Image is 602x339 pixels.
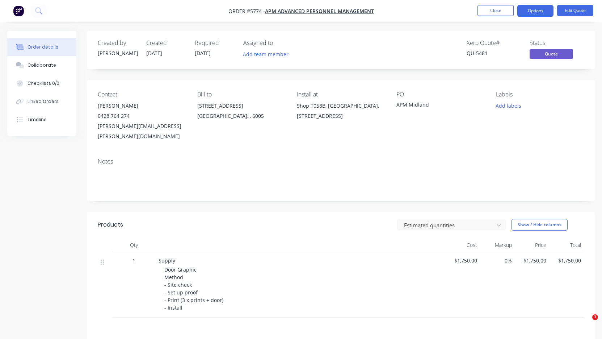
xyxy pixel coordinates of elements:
[7,74,76,92] button: Checklists 0/0
[7,92,76,111] button: Linked Orders
[552,257,581,264] span: $1,750.00
[195,40,235,46] div: Required
[239,49,292,59] button: Add team member
[480,238,515,252] div: Markup
[297,101,385,121] div: Shop T058B, [GEOGRAPHIC_DATA], [STREET_ADDRESS]
[146,50,162,57] span: [DATE]
[577,314,595,332] iframe: Intercom live chat
[164,266,223,311] span: Door Graphic Method - Site check - Set up proof - Print (3 x prints + door) - Install
[265,8,374,15] a: APM Advanced Personnel Management
[98,101,186,111] div: [PERSON_NAME]
[159,257,175,264] span: Supply
[98,101,186,141] div: [PERSON_NAME]0428 764 274[PERSON_NAME][EMAIL_ADDRESS][PERSON_NAME][DOMAIN_NAME]
[197,101,285,111] div: [STREET_ADDRESS]
[512,219,568,231] button: Show / Hide columns
[518,257,547,264] span: $1,750.00
[515,238,550,252] div: Price
[592,314,598,320] span: 1
[132,257,135,264] span: 1
[228,8,265,15] span: Order #5774 -
[98,91,186,98] div: Contact
[197,91,285,98] div: Bill to
[98,121,186,141] div: [PERSON_NAME][EMAIL_ADDRESS][PERSON_NAME][DOMAIN_NAME]
[477,5,514,16] button: Close
[28,62,56,69] div: Collaborate
[98,111,186,121] div: 0428 764 274
[197,101,285,124] div: [STREET_ADDRESS][GEOGRAPHIC_DATA], , 6005
[496,91,584,98] div: Labels
[13,5,24,16] img: Factory
[483,257,512,264] span: 0%
[530,40,584,46] div: Status
[396,91,484,98] div: PO
[530,49,573,58] span: Quote
[28,80,59,87] div: Checklists 0/0
[112,238,156,252] div: Qty
[98,220,123,229] div: Products
[396,101,484,111] div: APM Midland
[98,158,584,165] div: Notes
[197,111,285,121] div: [GEOGRAPHIC_DATA], , 6005
[297,91,385,98] div: Install at
[28,116,47,123] div: Timeline
[98,49,138,57] div: [PERSON_NAME]
[7,111,76,129] button: Timeline
[517,5,553,17] button: Options
[195,50,211,57] span: [DATE]
[549,238,584,252] div: Total
[297,101,385,124] div: Shop T058B, [GEOGRAPHIC_DATA], [STREET_ADDRESS]
[98,40,138,46] div: Created by
[243,49,292,59] button: Add team member
[492,101,525,111] button: Add labels
[28,44,58,50] div: Order details
[445,238,480,252] div: Cost
[448,257,477,264] span: $1,750.00
[28,98,59,105] div: Linked Orders
[557,5,593,16] button: Edit Quote
[243,40,316,46] div: Assigned to
[7,38,76,56] button: Order details
[146,40,186,46] div: Created
[467,40,521,46] div: Xero Quote #
[467,49,521,57] div: QU-5481
[7,56,76,74] button: Collaborate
